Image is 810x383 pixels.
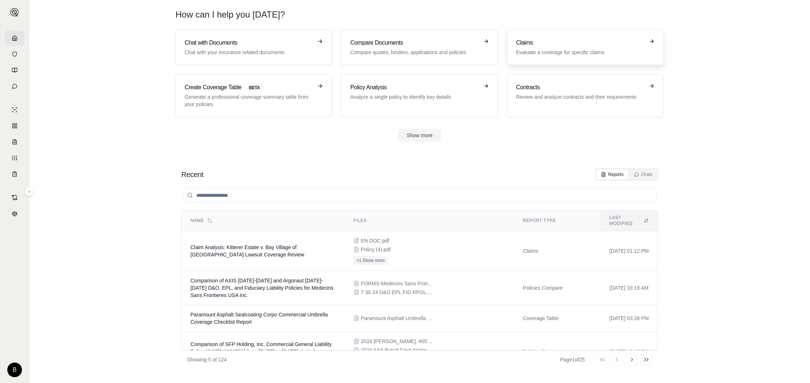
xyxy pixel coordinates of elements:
[5,135,24,149] a: Claim Coverage
[601,332,658,372] td: [DATE] 12:48 PM
[190,341,332,362] span: Comparison of SFP Holding, Inc. Commercial General Liability Policy (CGE742900702) from 2024 to 2...
[560,356,585,363] div: Page 1 of 25
[190,218,336,224] div: Name
[361,338,434,345] span: 2024 GL Endt. #054 - Amending CG 20 05 12 19 & Add ANI (2024).PDF
[175,9,664,20] h1: How can I help you [DATE]?
[5,31,24,45] a: Home
[507,74,664,117] a: ContractsReview and analyze contracts and their requirements
[629,169,657,180] button: Chats
[516,38,644,47] h3: Claims
[601,271,658,305] td: [DATE] 10:19 AM
[601,305,658,332] td: [DATE] 03:28 PM
[514,231,601,271] td: Claims
[5,79,24,94] a: Chat
[516,49,644,56] p: Evaluate a coverage for specific claims
[185,93,313,108] p: Generate a professional coverage summary table from your policies.
[345,210,514,231] th: Files
[361,315,434,322] span: Paramount Asphalt Umbrella (7-13 30k).pdf
[514,210,601,231] th: Report Type
[514,305,601,332] td: Coverage Table
[5,102,24,117] a: Single Policy
[190,244,304,258] span: Claim Analysis: Kitterer Estate v. Bay Village of Sarasota Lawsuit Coverage Review
[361,280,434,287] span: FORMS-Medecins Sans Frontieres USA Inc 2025 NB Rev 1.pdf
[5,190,24,205] a: Contract Analysis
[5,63,24,78] a: Prompt Library
[190,312,328,325] span: Paramount Asphalt Sealcoating Corpo Commercial Umbrella Coverage Checklist Report
[609,215,649,226] div: Last modified
[350,83,478,92] h3: Policy Analysis
[5,119,24,133] a: Policy Comparisons
[7,363,22,377] div: B
[187,356,227,363] p: Showing 5 of 124
[185,49,313,56] p: Chat with your insurance related documents
[5,167,24,181] a: Coverage Table
[361,346,434,354] span: 2024 AXA Broad Form Named Insured.PDF
[341,29,498,65] a: Compare DocumentsCompare quotes, binders, applications and policies
[507,29,664,65] a: ClaimsEvaluate a coverage for specific claims
[350,38,478,47] h3: Compare Documents
[350,93,478,101] p: Analyze a single policy to identify key details
[245,84,264,92] span: BETA
[350,49,478,56] p: Compare quotes, binders, applications and policies
[361,289,434,296] span: 7 30 24 D&O EPL FID RPOL.PDF
[516,93,644,101] p: Review and analyze contracts and their requirements
[514,271,601,305] td: Policies Compare
[341,74,498,117] a: Policy AnalysisAnalyze a single policy to identify key details
[361,246,391,253] span: Policy (4).pdf
[5,151,24,165] a: Custom Report
[185,38,313,47] h3: Chat with Documents
[175,74,332,117] a: Create Coverage TableBETAGenerate a professional coverage summary table from your policies.
[5,206,24,221] a: Legal Search Engine
[398,129,442,142] button: Show more
[634,172,652,177] div: Chats
[7,5,22,20] button: Expand sidebar
[353,256,388,265] button: +1 Show more
[516,83,644,92] h3: Contracts
[181,169,203,180] h2: Recent
[190,278,333,298] span: Comparison of AXIS 2025-2026 and Argonaut 2024-2025 D&O, EPL, and Fiduciary Liability Policies fo...
[25,187,34,196] button: Expand sidebar
[601,231,658,271] td: [DATE] 01:12 PM
[5,47,24,61] a: Documents Vault
[514,332,601,372] td: Policies Compare
[10,8,19,17] img: Expand sidebar
[597,169,628,180] button: Reports
[361,237,389,244] span: EN DOC.pdf
[175,29,332,65] a: Chat with DocumentsChat with your insurance related documents
[185,83,313,92] h3: Create Coverage Table
[601,172,624,177] div: Reports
